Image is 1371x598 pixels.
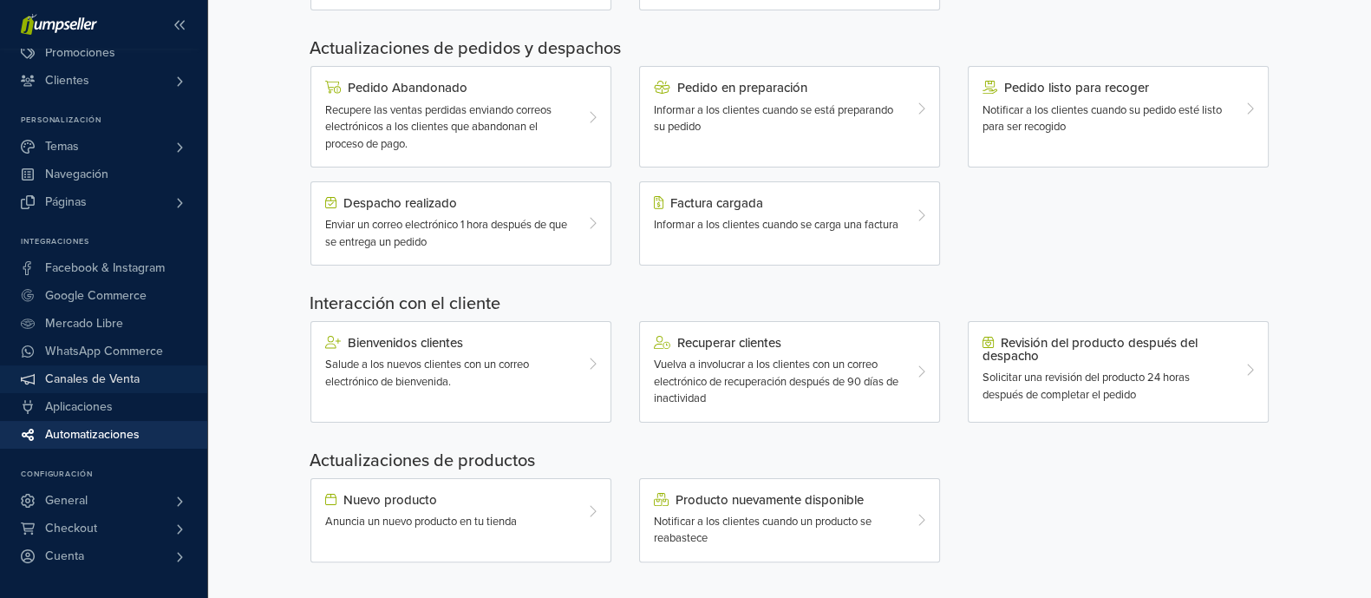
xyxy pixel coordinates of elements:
[21,470,207,480] p: Configuración
[654,493,901,507] div: Producto nuevamente disponible
[45,365,140,393] span: Canales de Venta
[45,39,115,67] span: Promociones
[654,81,901,95] div: Pedido en preparación
[45,487,88,515] span: General
[310,293,1270,314] h5: Interacción con el cliente
[45,421,140,449] span: Automatizaciones
[654,218,898,232] span: Informar a los clientes cuando se carga una factura
[325,196,572,210] div: Despacho realizado
[45,133,79,161] span: Temas
[654,358,898,405] span: Vuelva a involucrar a los clientes con un correo electrónico de recuperación después de 90 días d...
[325,81,572,95] div: Pedido Abandonado
[21,237,207,247] p: Integraciones
[983,336,1230,363] div: Revisión del producto después del despacho
[654,103,893,135] span: Informar a los clientes cuando se está preparando su pedido
[310,450,1270,471] h5: Actualizaciones de productos
[45,254,165,282] span: Facebook & Instagram
[983,81,1230,95] div: Pedido listo para recoger
[45,282,147,310] span: Google Commerce
[325,358,529,389] span: Salude a los nuevos clientes con un correo electrónico de bienvenida.
[325,103,552,151] span: Recupere las ventas perdidas enviando correos electrónicos a los clientes que abandonan el proces...
[45,67,89,95] span: Clientes
[45,393,113,421] span: Aplicaciones
[45,338,163,365] span: WhatsApp Commerce
[654,336,901,350] div: Recuperar clientes
[45,161,108,188] span: Navegación
[45,542,84,570] span: Cuenta
[45,515,97,542] span: Checkout
[654,515,872,546] span: Notificar a los clientes cuando un producto se reabastece
[21,115,207,126] p: Personalización
[325,515,517,529] span: Anuncia un nuevo producto en tu tienda
[325,493,572,507] div: Nuevo producto
[325,336,572,350] div: Bienvenidos clientes
[325,218,567,249] span: Enviar un correo electrónico 1 hora después de que se entrega un pedido
[310,38,1270,59] h5: Actualizaciones de pedidos y despachos
[983,103,1222,135] span: Notificar a los clientes cuando su pedido esté listo para ser recogido
[45,188,87,216] span: Páginas
[654,196,901,210] div: Factura cargada
[983,371,1190,402] span: Solicitar una revisión del producto 24 horas después de completar el pedido
[45,310,123,338] span: Mercado Libre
